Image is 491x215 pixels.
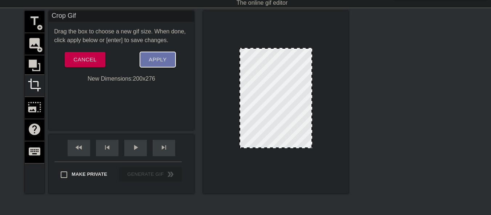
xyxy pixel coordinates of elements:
[160,143,168,152] span: skip_next
[140,52,175,67] button: Apply
[131,143,140,152] span: play_arrow
[103,143,112,152] span: skip_previous
[75,143,83,152] span: fast_rewind
[72,171,107,178] span: Make Private
[65,52,105,67] button: Cancel
[49,11,194,22] div: Crop Gif
[28,78,41,92] span: crop
[49,74,194,83] div: New Dimensions: 200 x 276
[49,27,194,45] div: Drag the box to choose a new gif size. When done, click apply below or [enter] to save changes.
[149,55,166,64] span: Apply
[73,55,96,64] span: Cancel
